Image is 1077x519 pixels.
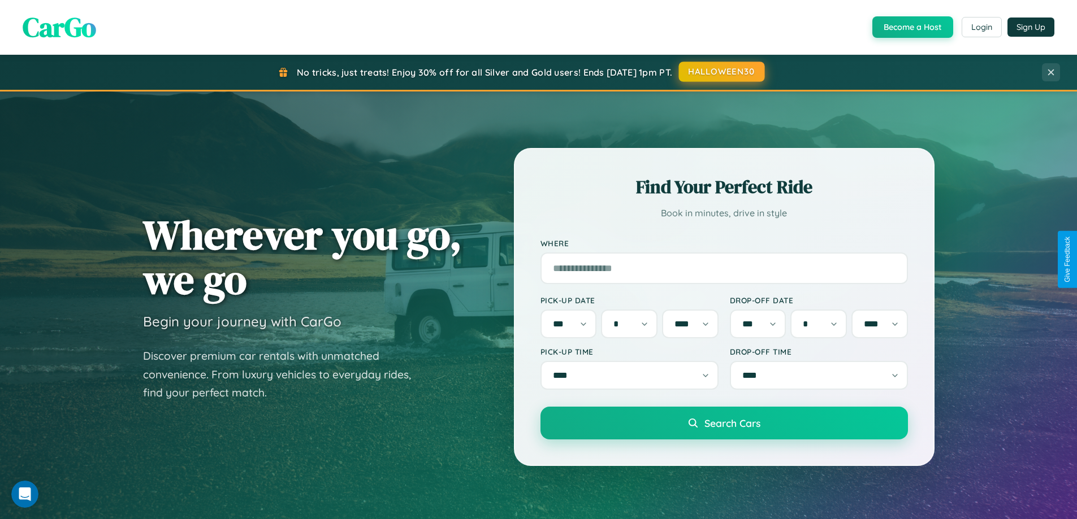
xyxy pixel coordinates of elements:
[679,62,765,82] button: HALLOWEEN30
[704,417,760,429] span: Search Cars
[1063,237,1071,282] div: Give Feedback
[872,16,953,38] button: Become a Host
[143,347,426,402] p: Discover premium car rentals with unmatched convenience. From luxury vehicles to everyday rides, ...
[297,67,672,78] span: No tricks, just treats! Enjoy 30% off for all Silver and Gold users! Ends [DATE] 1pm PT.
[540,407,908,439] button: Search Cars
[730,295,908,305] label: Drop-off Date
[1007,18,1054,37] button: Sign Up
[11,481,38,508] iframe: Intercom live chat
[540,238,908,248] label: Where
[23,8,96,46] span: CarGo
[962,17,1002,37] button: Login
[143,313,341,330] h3: Begin your journey with CarGo
[143,212,462,302] h1: Wherever you go, we go
[540,347,719,356] label: Pick-up Time
[540,175,908,199] h2: Find Your Perfect Ride
[730,347,908,356] label: Drop-off Time
[540,205,908,221] p: Book in minutes, drive in style
[540,295,719,305] label: Pick-up Date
